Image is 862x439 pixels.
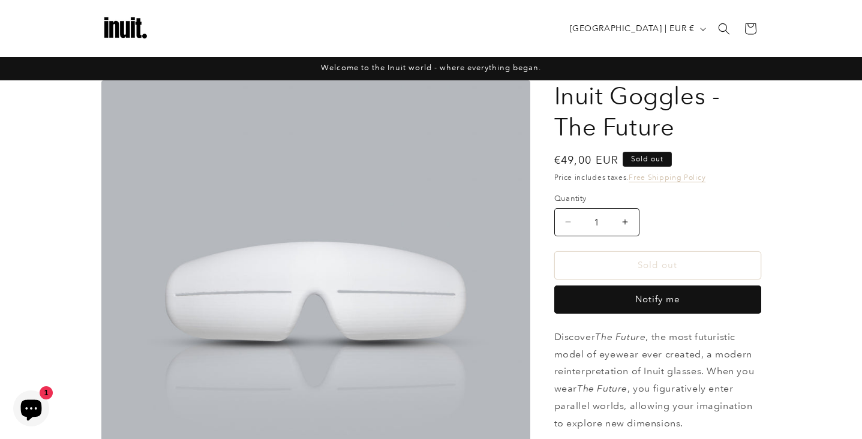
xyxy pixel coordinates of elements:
[711,16,737,42] summary: Search
[554,329,761,432] p: Discover , the most futuristic model of eyewear ever created, a modern reinterpretation of Inuit ...
[554,285,761,314] button: Notify me
[101,57,761,80] div: Announcement
[623,152,672,167] span: Sold out
[554,172,761,184] div: Price includes taxes.
[563,17,711,40] button: [GEOGRAPHIC_DATA] | EUR €
[554,251,761,279] button: Sold out
[577,383,627,394] em: The Future
[554,193,761,205] label: Quantity
[101,5,149,53] img: Inuit Logo
[321,63,541,72] span: Welcome to the Inuit world - where everything began.
[10,390,53,429] inbox-online-store-chat: Shopify online store chat
[570,22,695,35] span: [GEOGRAPHIC_DATA] | EUR €
[629,173,705,182] a: Free Shipping Policy
[595,331,645,342] em: The Future
[554,152,619,168] span: €49,00 EUR
[554,80,761,143] h1: Inuit Goggles - The Future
